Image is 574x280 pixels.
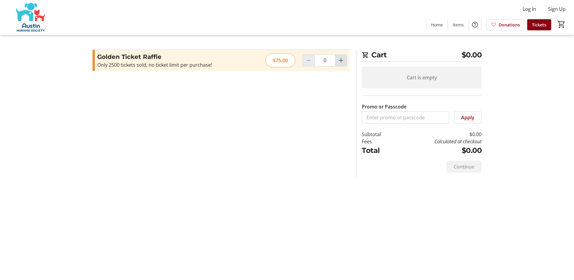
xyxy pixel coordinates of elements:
[527,19,551,30] a: Tickets
[362,111,449,123] input: Enter promo or passcode
[469,19,481,31] button: Help
[556,19,567,30] button: Cart
[4,2,57,32] img: Austin Humane Society's Logo
[97,61,228,68] div: Only 2500 tickets sold, no ticket limit per purchase!
[532,22,546,28] span: Tickets
[486,19,525,30] a: Donations
[518,4,541,14] button: Log In
[335,55,347,66] button: Increment by one
[362,50,482,62] h2: Cart
[448,19,469,30] a: Items
[97,52,228,61] h3: Golden Ticket Raffle
[548,5,566,13] span: Sign Up
[454,111,482,123] button: Apply
[462,50,482,60] span: $0.00
[431,22,443,28] span: Home
[397,138,482,145] td: Calculated at checkout
[362,67,482,88] div: Cart is empty
[397,131,482,138] td: $0.00
[362,131,397,138] td: Subtotal
[362,103,406,110] label: Promo or Passcode
[397,145,482,156] td: $0.00
[362,145,397,156] td: Total
[362,138,397,145] td: Fees
[265,53,295,67] div: $75.00
[426,19,448,30] a: Home
[543,4,570,14] button: Sign Up
[461,114,474,121] span: Apply
[453,22,464,28] span: Items
[499,22,520,28] span: Donations
[523,5,536,13] span: Log In
[314,54,335,66] input: Golden Ticket Raffle Quantity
